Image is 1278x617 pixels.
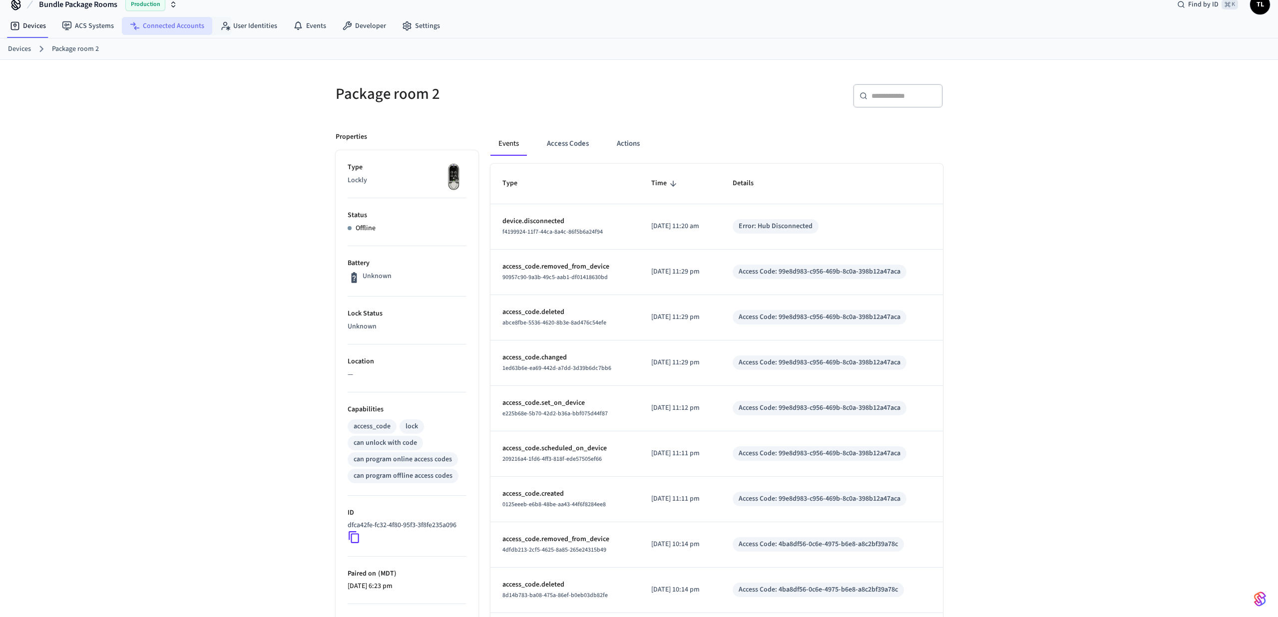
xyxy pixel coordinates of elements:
span: 0125eeeb-e6b8-48be-aa43-44f6f8284ee8 [502,500,606,509]
p: access_code.set_on_device [502,398,628,408]
span: 90957c90-9a3b-49c5-aab1-df01418630bd [502,273,608,282]
span: ( MDT ) [376,569,397,579]
div: Access Code: 99e8d983-c956-469b-8c0a-398b12a47aca [739,448,900,459]
span: abce8fbe-5536-4620-8b3e-8ad476c54efe [502,318,606,327]
a: Package room 2 [52,44,99,54]
a: Connected Accounts [122,17,212,35]
p: [DATE] 10:14 pm [651,585,709,595]
p: [DATE] 11:20 am [651,221,709,232]
p: access_code.created [502,489,628,499]
p: [DATE] 11:11 pm [651,494,709,504]
p: access_code.removed_from_device [502,262,628,272]
button: Events [490,132,527,156]
p: [DATE] 11:29 pm [651,312,709,322]
a: ACS Systems [54,17,122,35]
p: Capabilities [348,404,466,415]
a: Developer [334,17,394,35]
a: Devices [8,44,31,54]
div: can program online access codes [354,454,452,465]
p: access_code.changed [502,352,628,363]
p: dfca42fe-fc32-4f80-95f3-3f8fe235a096 [348,520,456,531]
p: Unknown [348,321,466,332]
p: Location [348,356,466,367]
p: Type [348,162,466,173]
h5: Package room 2 [336,84,633,104]
div: can unlock with code [354,438,417,448]
span: 8d14b783-ba08-475a-86ef-b0eb03db82fe [502,591,608,600]
p: [DATE] 10:14 pm [651,539,709,550]
p: [DATE] 11:29 pm [651,267,709,277]
span: e225b68e-5b70-42d2-b36a-bbf075d44f87 [502,409,608,418]
button: Access Codes [539,132,597,156]
p: ID [348,508,466,518]
p: Battery [348,258,466,269]
span: 4dfdb213-2cf5-4625-8a85-265e24315b49 [502,546,606,554]
div: Access Code: 99e8d983-c956-469b-8c0a-398b12a47aca [739,494,900,504]
p: device.disconnected [502,216,628,227]
span: 209216a4-1fd6-4ff3-818f-ede57505ef66 [502,455,602,463]
div: Access Code: 99e8d983-c956-469b-8c0a-398b12a47aca [739,312,900,322]
div: ant example [490,132,943,156]
div: Access Code: 99e8d983-c956-469b-8c0a-398b12a47aca [739,267,900,277]
p: Status [348,210,466,221]
div: Access Code: 99e8d983-c956-469b-8c0a-398b12a47aca [739,403,900,413]
p: access_code.removed_from_device [502,534,628,545]
span: Details [733,176,767,191]
div: Access Code: 4ba8df56-0c6e-4975-b6e8-a8c2bf39a78c [739,585,898,595]
a: Devices [2,17,54,35]
div: can program offline access codes [354,471,452,481]
p: access_code.deleted [502,580,628,590]
span: f4199924-11f7-44ca-8a4c-86f5b6a24f94 [502,228,603,236]
button: Actions [609,132,648,156]
span: Time [651,176,680,191]
span: 1ed63b6e-ea69-442d-a7dd-3d39b6dc7bb6 [502,364,611,372]
p: [DATE] 11:12 pm [651,403,709,413]
div: access_code [354,421,391,432]
div: Error: Hub Disconnected [739,221,813,232]
div: lock [406,421,418,432]
img: SeamLogoGradient.69752ec5.svg [1254,591,1266,607]
p: Lock Status [348,308,466,319]
p: access_code.scheduled_on_device [502,443,628,454]
p: [DATE] 6:23 pm [348,581,466,592]
img: Lockly Vision Lock, Front [441,162,466,192]
span: Type [502,176,530,191]
p: Paired on [348,569,466,579]
a: User Identities [212,17,285,35]
p: — [348,369,466,380]
a: Events [285,17,334,35]
a: Settings [394,17,448,35]
p: Offline [356,223,376,234]
p: Unknown [363,271,392,282]
p: Properties [336,132,367,142]
p: access_code.deleted [502,307,628,317]
p: Lockly [348,175,466,186]
p: [DATE] 11:29 pm [651,357,709,368]
p: [DATE] 11:11 pm [651,448,709,459]
div: Access Code: 99e8d983-c956-469b-8c0a-398b12a47aca [739,357,900,368]
div: Access Code: 4ba8df56-0c6e-4975-b6e8-a8c2bf39a78c [739,539,898,550]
